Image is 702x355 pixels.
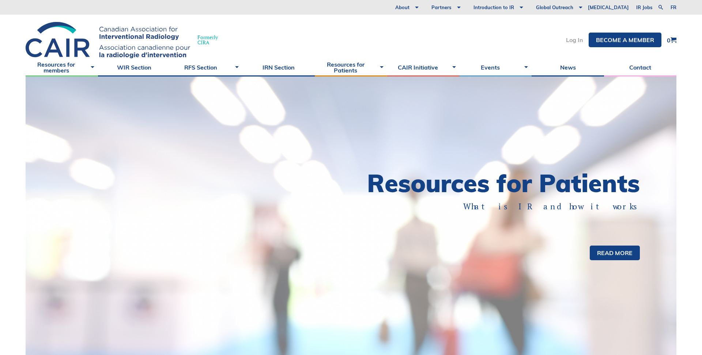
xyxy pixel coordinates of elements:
a: Resources for Patients [315,58,387,76]
a: RFS Section [170,58,243,76]
a: 0 [667,37,676,43]
a: FormerlyCIRA [26,22,225,58]
a: IRN Section [242,58,315,76]
h1: Resources for Patients [351,171,640,195]
a: Contact [604,58,676,76]
a: Become a member [589,33,661,47]
a: Log In [566,37,583,43]
a: Events [460,58,532,76]
img: CIRA [26,22,190,58]
a: CAIR Initiative [387,58,460,76]
p: What is IR and how it works [377,201,640,212]
a: Resources for members [26,58,98,76]
a: fr [671,5,676,10]
span: Formerly CIRA [197,35,218,45]
a: News [532,58,604,76]
a: Read more [590,246,640,260]
a: WIR Section [98,58,170,76]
